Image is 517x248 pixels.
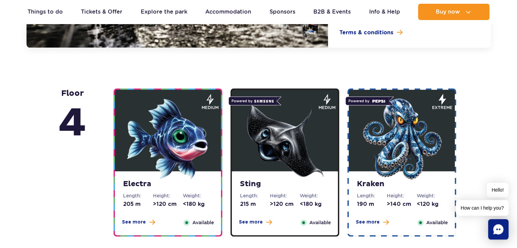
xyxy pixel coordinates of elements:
[369,4,400,20] a: Info & Help
[123,179,213,189] strong: Electra
[357,179,447,189] strong: Kraken
[339,29,393,37] span: Terms & conditions
[426,219,448,226] span: Available
[28,4,63,20] a: Things to do
[387,192,417,199] dt: Height:
[270,200,300,208] dd: >120 cm
[153,200,183,208] dd: >120 cm
[58,99,86,149] span: 4
[356,219,389,226] button: See more
[300,192,330,199] dt: Weight:
[240,192,270,199] dt: Length:
[141,4,187,20] a: Explore the park
[239,219,272,226] button: See more
[122,219,155,226] button: See more
[318,105,335,111] span: medium
[240,179,330,189] strong: Sting
[309,219,331,226] span: Available
[123,192,153,199] dt: Length:
[205,4,251,20] a: Accommodation
[81,4,122,20] a: Tickets & Offer
[488,219,509,240] div: Chat
[300,200,330,208] dd: <180 kg
[356,219,380,226] span: See more
[339,29,480,37] a: Terms & conditions
[127,98,209,180] img: 683e9dc030483830179588.png
[270,192,300,199] dt: Height:
[487,183,509,197] span: Hello!
[387,200,417,208] dd: >140 cm
[361,98,443,180] img: 683e9df96f1c7957131151.png
[270,4,295,20] a: Sponsors
[123,200,153,208] dd: 205 m
[183,192,213,199] dt: Weight:
[313,4,351,20] a: B2B & Events
[153,192,183,199] dt: Height:
[122,219,146,226] span: See more
[202,105,219,111] span: medium
[228,96,277,105] span: Powered by
[357,192,387,199] dt: Length:
[240,200,270,208] dd: 215 m
[192,219,214,226] span: Available
[417,192,447,199] dt: Weight:
[418,4,489,20] button: Buy now
[357,200,387,208] dd: 190 m
[456,200,509,216] span: How can I help you?
[183,200,213,208] dd: <180 kg
[244,98,326,180] img: 683e9dd6f19b1268161416.png
[239,219,263,226] span: See more
[436,9,460,15] span: Buy now
[417,200,447,208] dd: <120 kg
[432,105,452,111] span: extreme
[58,88,86,149] strong: floor
[345,96,389,105] span: Powered by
